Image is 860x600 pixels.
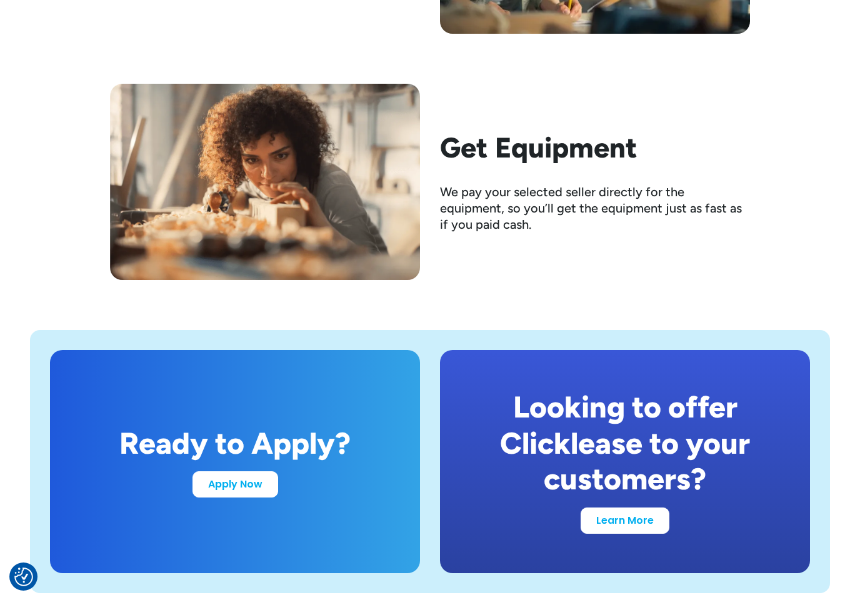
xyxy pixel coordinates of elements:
h2: Get Equipment [440,131,750,164]
div: We pay your selected seller directly for the equipment, so you’ll get the equipment just as fast ... [440,184,750,232]
div: Ready to Apply? [119,426,351,462]
div: Looking to offer Clicklease to your customers? [470,389,780,497]
a: Learn More [581,507,669,534]
img: Woman examining a piece of wood she has been woodworking [110,84,420,280]
img: Revisit consent button [14,567,33,586]
button: Consent Preferences [14,567,33,586]
a: Apply Now [192,471,278,497]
